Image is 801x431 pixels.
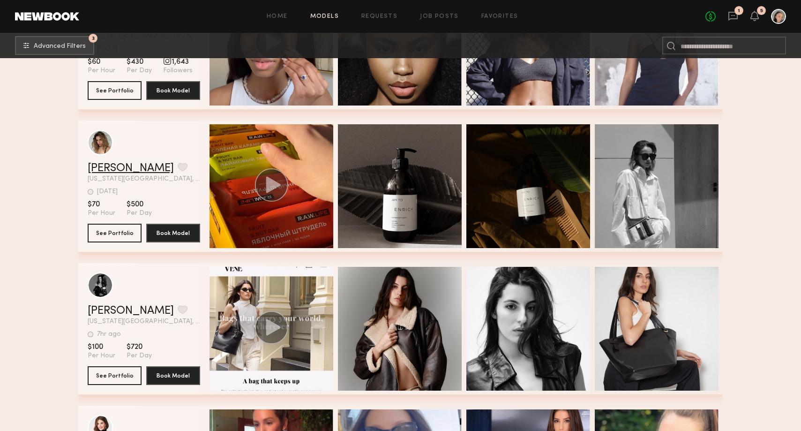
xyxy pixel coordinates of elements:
a: [PERSON_NAME] [88,305,174,317]
span: [US_STATE][GEOGRAPHIC_DATA], [GEOGRAPHIC_DATA] [88,176,200,182]
span: Advanced Filters [34,43,86,50]
span: 1,643 [163,57,193,67]
span: Per Hour [88,352,115,360]
button: See Portfolio [88,224,142,242]
span: $430 [127,57,152,67]
a: Models [310,14,339,20]
span: $100 [88,342,115,352]
a: 1 [728,11,738,23]
span: Followers [163,67,193,75]
a: Favorites [481,14,518,20]
span: $720 [127,342,152,352]
button: Book Model [146,81,200,100]
a: Home [267,14,288,20]
span: Per Day [127,209,152,218]
div: 5 [760,8,763,14]
div: 7hr ago [97,331,121,338]
span: $500 [127,200,152,209]
span: Per Day [127,352,152,360]
a: [PERSON_NAME] [88,163,174,174]
span: Per Day [127,67,152,75]
button: Book Model [146,224,200,242]
span: Per Hour [88,67,115,75]
span: $60 [88,57,115,67]
div: 1 [738,8,740,14]
span: $70 [88,200,115,209]
a: Requests [361,14,397,20]
div: [DATE] [97,189,118,195]
span: 3 [92,36,95,40]
button: 3Advanced Filters [15,36,94,55]
button: See Portfolio [88,81,142,100]
span: Per Hour [88,209,115,218]
span: [US_STATE][GEOGRAPHIC_DATA], [GEOGRAPHIC_DATA] [88,318,200,325]
a: Job Posts [420,14,459,20]
button: Book Model [146,366,200,385]
button: See Portfolio [88,366,142,385]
